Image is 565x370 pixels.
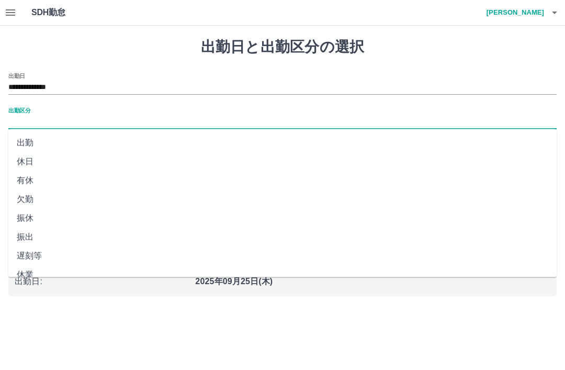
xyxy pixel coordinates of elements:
h1: 出勤日と出勤区分の選択 [8,38,557,56]
p: 出勤日 : [15,275,189,288]
li: 休日 [8,152,557,171]
li: 振出 [8,228,557,246]
li: 欠勤 [8,190,557,209]
li: 出勤 [8,133,557,152]
label: 出勤日 [8,72,25,80]
b: 2025年09月25日(木) [195,277,273,286]
li: 休業 [8,265,557,284]
li: 遅刻等 [8,246,557,265]
label: 出勤区分 [8,106,30,114]
li: 振休 [8,209,557,228]
li: 有休 [8,171,557,190]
